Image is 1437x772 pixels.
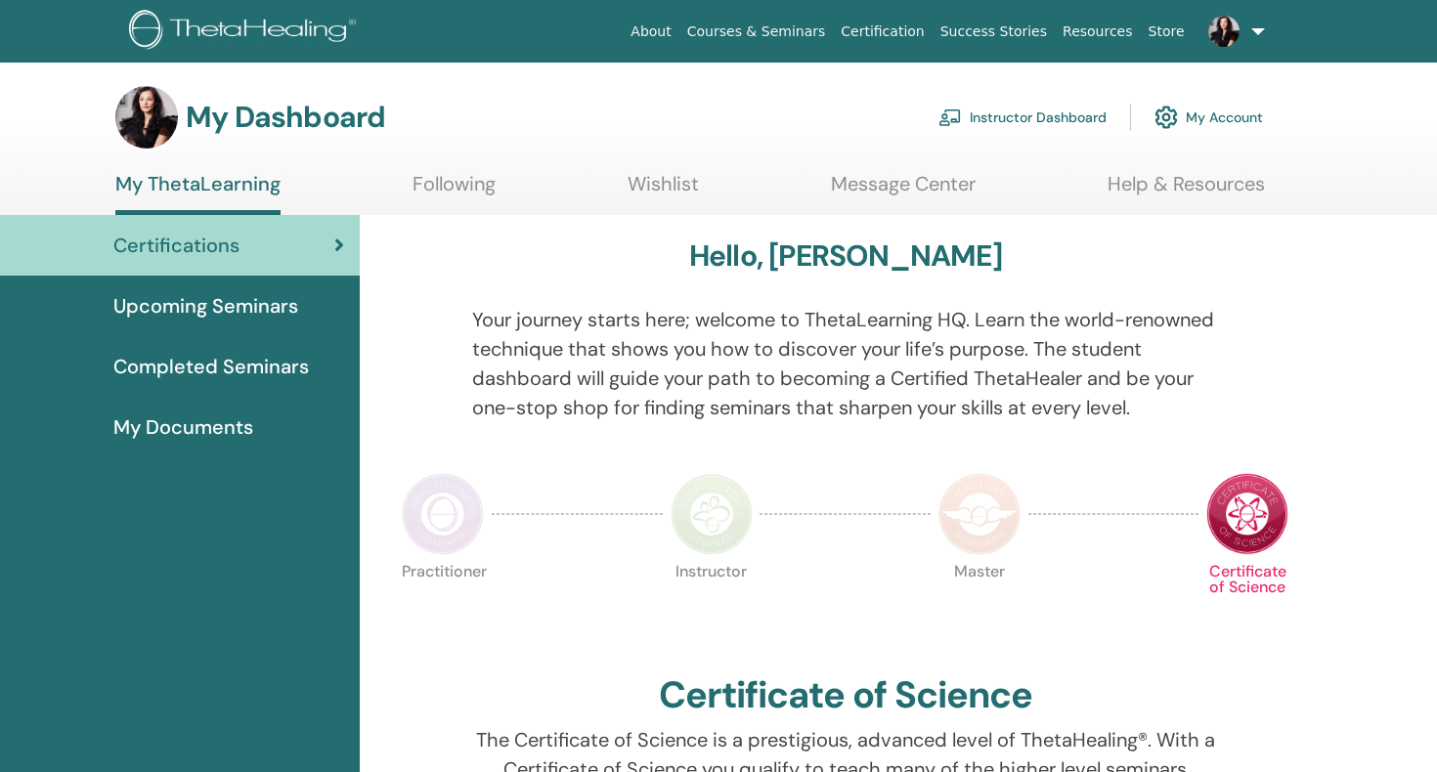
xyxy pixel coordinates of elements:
p: Instructor [671,564,753,646]
p: Certificate of Science [1206,564,1288,646]
h3: My Dashboard [186,100,385,135]
img: Practitioner [402,473,484,555]
span: Certifications [113,231,239,260]
img: Instructor [671,473,753,555]
img: cog.svg [1154,101,1178,134]
a: Success Stories [933,14,1055,50]
a: Following [413,172,496,210]
a: About [623,14,678,50]
h3: Hello, [PERSON_NAME] [689,238,1002,274]
a: Instructor Dashboard [938,96,1107,139]
a: Store [1141,14,1193,50]
a: My Account [1154,96,1263,139]
img: default.jpg [115,86,178,149]
a: Wishlist [628,172,699,210]
img: default.jpg [1208,16,1240,47]
p: Master [938,564,1021,646]
img: logo.png [129,10,363,54]
img: Master [938,473,1021,555]
a: Resources [1055,14,1141,50]
p: Your journey starts here; welcome to ThetaLearning HQ. Learn the world-renowned technique that sh... [472,305,1219,422]
span: My Documents [113,412,253,442]
img: Certificate of Science [1206,473,1288,555]
a: Courses & Seminars [679,14,834,50]
a: My ThetaLearning [115,172,281,215]
p: Practitioner [402,564,484,646]
span: Completed Seminars [113,352,309,381]
a: Message Center [831,172,976,210]
a: Certification [833,14,932,50]
img: chalkboard-teacher.svg [938,108,962,126]
h2: Certificate of Science [659,673,1032,718]
span: Upcoming Seminars [113,291,298,321]
a: Help & Resources [1108,172,1265,210]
